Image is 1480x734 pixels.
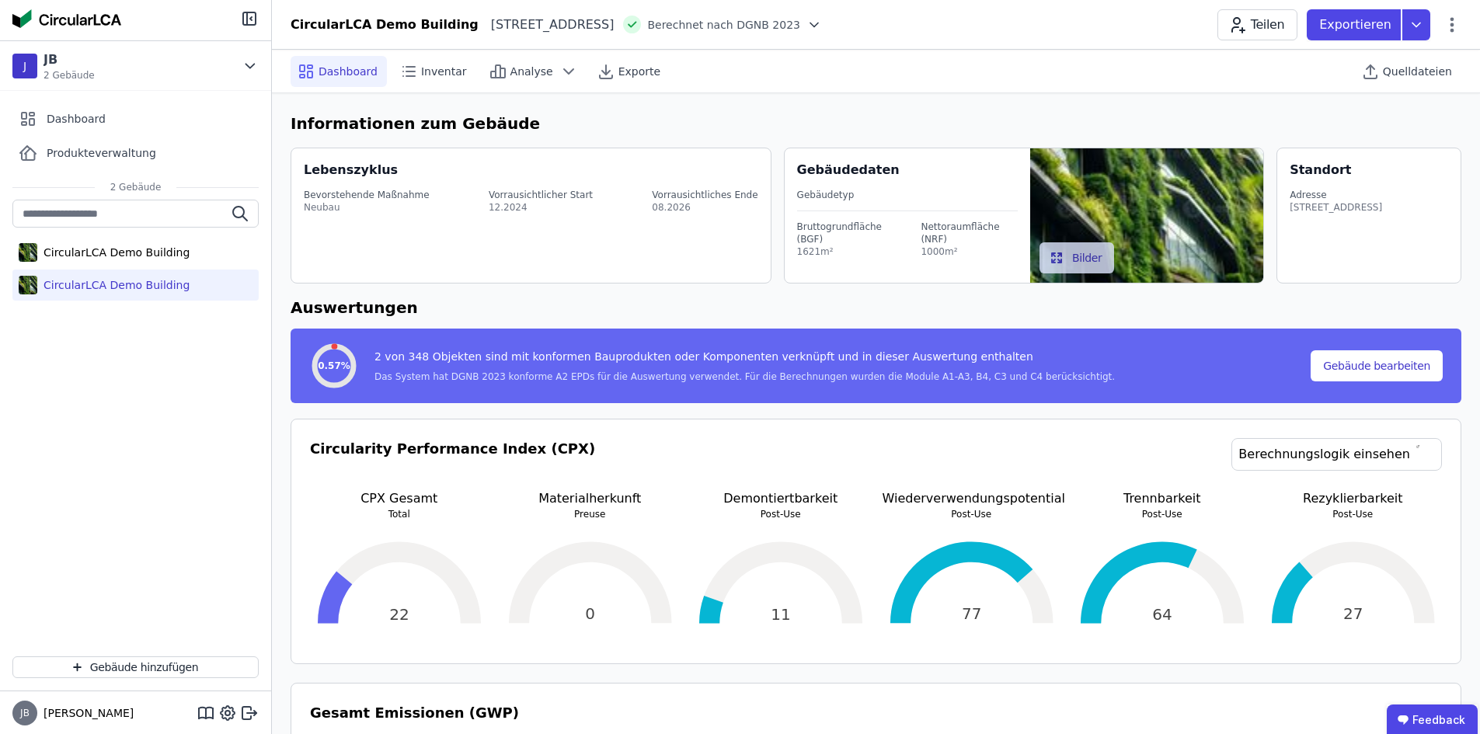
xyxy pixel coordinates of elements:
[304,189,430,201] div: Bevorstehende Maßnahme
[374,370,1115,383] div: Das System hat DGNB 2023 konforme A2 EPDs für die Auswertung verwendet. Für die Berechnungen wurd...
[797,189,1018,201] div: Gebäudetyp
[291,16,479,34] div: CircularLCA Demo Building
[304,201,430,214] div: Neubau
[47,111,106,127] span: Dashboard
[310,508,489,520] p: Total
[374,349,1115,370] div: 2 von 348 Objekten sind mit konformen Bauprodukten oder Komponenten verknüpft und in dieser Auswe...
[310,702,1442,724] h3: Gesamt Emissionen (GWP)
[797,245,900,258] div: 1621m²
[1311,350,1443,381] button: Gebäude bearbeiten
[1383,64,1452,79] span: Quelldateien
[37,245,190,260] div: CircularLCA Demo Building
[291,112,1461,135] h6: Informationen zum Gebäude
[652,189,757,201] div: Vorrausichtliches Ende
[647,17,800,33] span: Berechnet nach DGNB 2023
[921,221,1017,245] div: Nettoraumfläche (NRF)
[12,9,121,28] img: Concular
[1290,201,1382,214] div: [STREET_ADDRESS]
[618,64,660,79] span: Exporte
[12,54,37,78] div: J
[19,240,37,265] img: CircularLCA Demo Building
[319,64,378,79] span: Dashboard
[1290,161,1351,179] div: Standort
[921,245,1017,258] div: 1000m²
[37,277,190,293] div: CircularLCA Demo Building
[1319,16,1395,34] p: Exportieren
[304,161,398,179] div: Lebenszyklus
[37,705,134,721] span: [PERSON_NAME]
[691,508,870,520] p: Post-Use
[12,656,259,678] button: Gebäude hinzufügen
[1039,242,1115,273] button: Bilder
[1231,438,1442,471] a: Berechnungslogik einsehen
[489,201,593,214] div: 12.2024
[19,273,37,297] img: CircularLCA Demo Building
[1217,9,1297,40] button: Teilen
[883,489,1061,508] p: Wiederverwendungspotential
[479,16,615,34] div: [STREET_ADDRESS]
[20,708,30,718] span: JB
[691,489,870,508] p: Demontiertbarkeit
[1264,508,1443,520] p: Post-Use
[1073,508,1252,520] p: Post-Use
[652,201,757,214] div: 08.2026
[310,438,595,489] h3: Circularity Performance Index (CPX)
[318,360,350,372] span: 0.57%
[310,489,489,508] p: CPX Gesamt
[95,181,177,193] span: 2 Gebäude
[797,161,1030,179] div: Gebäudedaten
[44,69,95,82] span: 2 Gebäude
[1290,189,1382,201] div: Adresse
[1073,489,1252,508] p: Trennbarkeit
[47,145,156,161] span: Produkteverwaltung
[1264,489,1443,508] p: Rezyklierbarkeit
[44,50,95,69] div: JB
[501,508,680,520] p: Preuse
[489,189,593,201] div: Vorrausichtlicher Start
[510,64,553,79] span: Analyse
[421,64,467,79] span: Inventar
[883,508,1061,520] p: Post-Use
[291,296,1461,319] h6: Auswertungen
[501,489,680,508] p: Materialherkunft
[797,221,900,245] div: Bruttogrundfläche (BGF)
